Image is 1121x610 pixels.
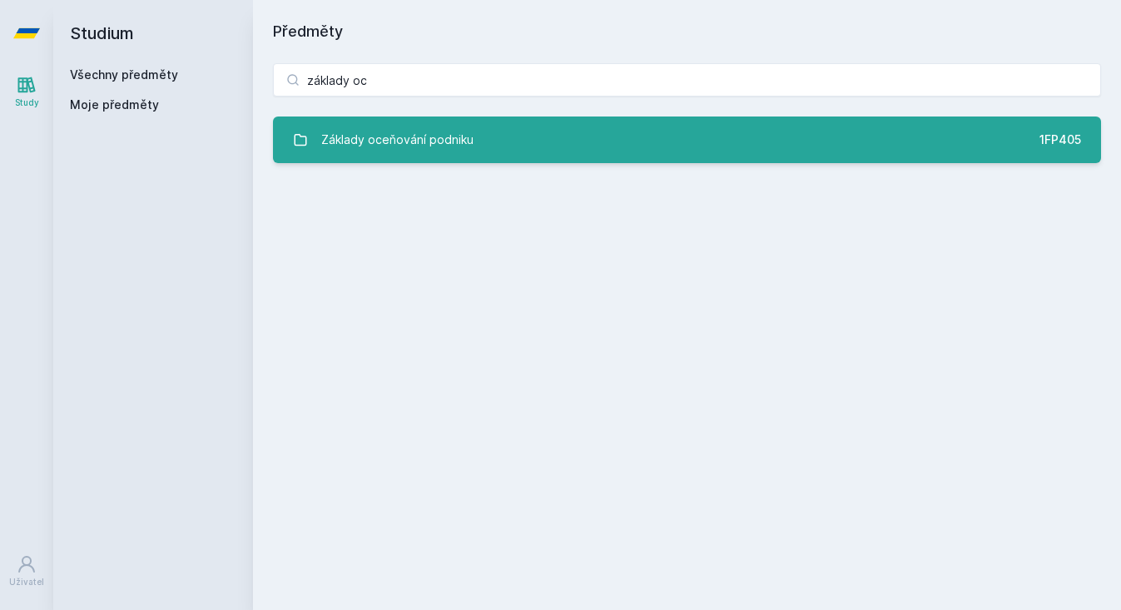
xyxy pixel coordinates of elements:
div: Study [15,97,39,109]
a: Study [3,67,50,117]
div: Základy oceňování podniku [321,123,474,156]
h1: Předměty [273,20,1101,43]
a: Všechny předměty [70,67,178,82]
input: Název nebo ident předmětu… [273,63,1101,97]
a: Uživatel [3,546,50,597]
span: Moje předměty [70,97,159,113]
a: Základy oceňování podniku 1FP405 [273,117,1101,163]
div: 1FP405 [1039,131,1081,148]
div: Uživatel [9,576,44,588]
